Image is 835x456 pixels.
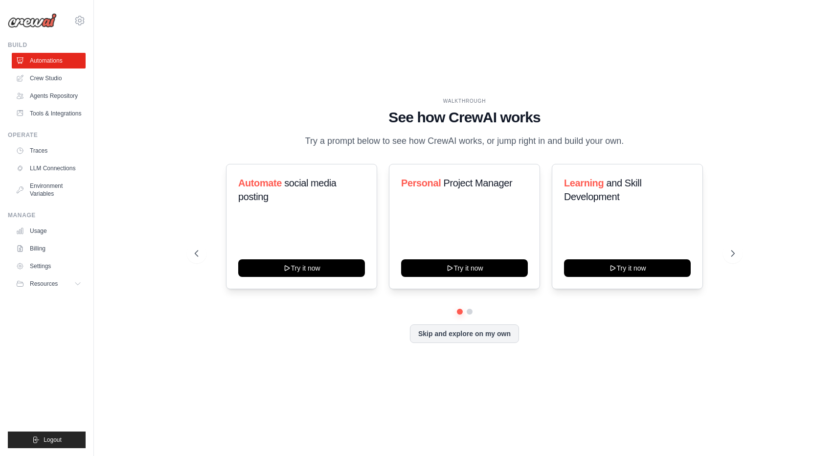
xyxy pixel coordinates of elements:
p: Try a prompt below to see how CrewAI works, or jump right in and build your own. [300,134,629,148]
a: Billing [12,241,86,256]
span: Project Manager [443,178,512,188]
div: Manage [8,211,86,219]
span: Learning [564,178,604,188]
a: Tools & Integrations [12,106,86,121]
a: LLM Connections [12,160,86,176]
img: Logo [8,13,57,28]
button: Try it now [401,259,528,277]
button: Resources [12,276,86,292]
span: Logout [44,436,62,444]
a: Agents Repository [12,88,86,104]
button: Logout [8,432,86,448]
a: Traces [12,143,86,159]
span: social media posting [238,178,337,202]
a: Automations [12,53,86,68]
div: Operate [8,131,86,139]
span: Personal [401,178,441,188]
button: Try it now [564,259,691,277]
a: Crew Studio [12,70,86,86]
a: Settings [12,258,86,274]
div: WALKTHROUGH [195,97,735,105]
button: Try it now [238,259,365,277]
a: Environment Variables [12,178,86,202]
span: Automate [238,178,282,188]
span: Resources [30,280,58,288]
h1: See how CrewAI works [195,109,735,126]
a: Usage [12,223,86,239]
div: Build [8,41,86,49]
button: Skip and explore on my own [410,324,519,343]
